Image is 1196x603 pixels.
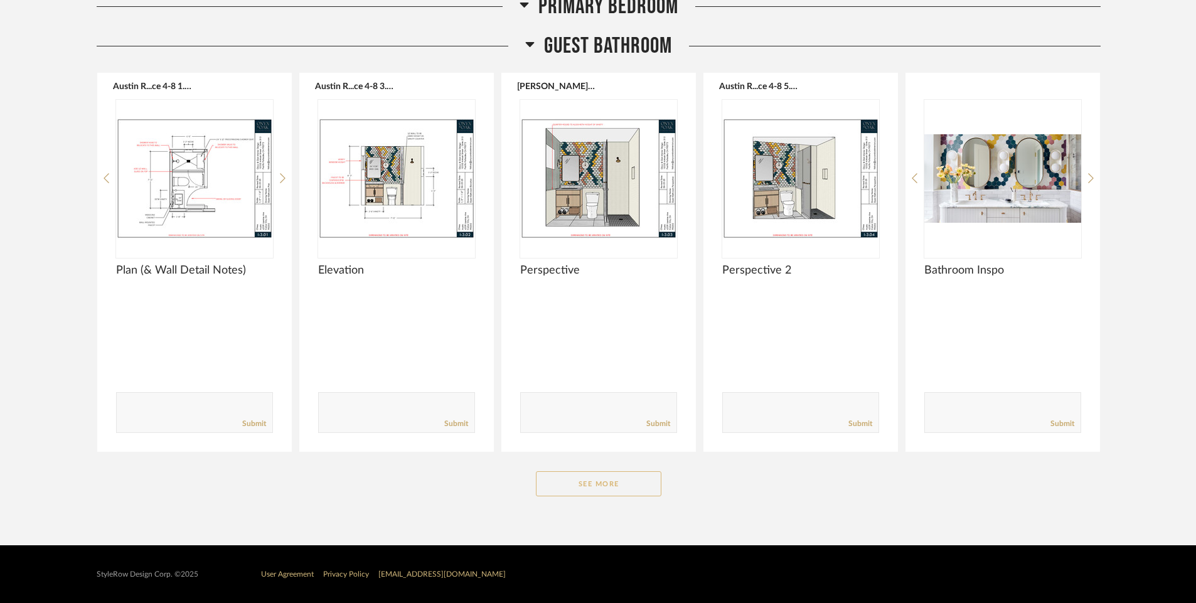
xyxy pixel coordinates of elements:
[520,100,677,257] img: undefined
[444,419,468,429] a: Submit
[722,264,879,277] span: Perspective 2
[719,81,798,91] button: Austin R...ce 4-8 5.pdf
[116,100,273,257] img: undefined
[520,264,677,277] span: Perspective
[113,81,191,91] button: Austin R...ce 4-8 1.pdf
[116,264,273,277] span: Plan (& Wall Detail Notes)
[646,419,670,429] a: Submit
[378,570,506,578] a: [EMAIL_ADDRESS][DOMAIN_NAME]
[924,100,1081,257] img: undefined
[1050,419,1074,429] a: Submit
[97,570,198,579] div: StyleRow Design Corp. ©2025
[848,419,872,429] a: Submit
[315,81,393,91] button: Austin R...ce 4-8 3.pdf
[318,100,475,257] img: undefined
[924,264,1081,277] span: Bathroom Inspo
[722,100,879,257] img: undefined
[544,33,672,60] span: Guest Bathroom
[242,419,266,429] a: Submit
[318,264,475,277] span: Elevation
[517,81,595,91] button: [PERSON_NAME]..ce 4-8 4.pdf
[261,570,314,578] a: User Agreement
[536,471,661,496] button: See More
[323,570,369,578] a: Privacy Policy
